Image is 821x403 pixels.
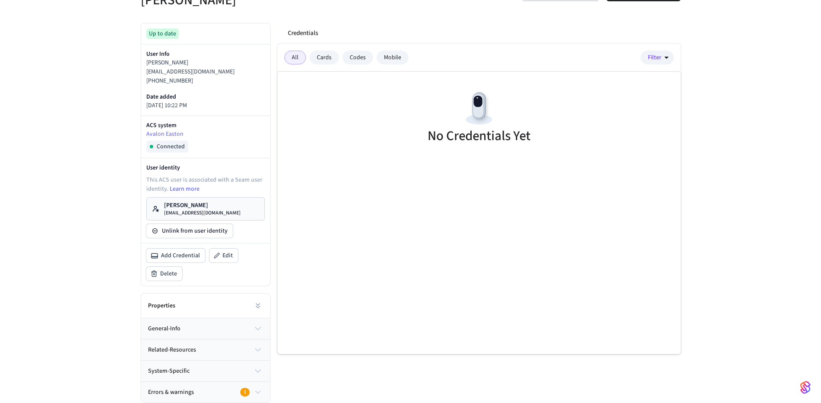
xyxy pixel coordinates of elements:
[148,345,196,355] span: related-resources
[146,121,265,130] p: ACS system
[141,382,270,403] button: Errors & warnings1
[146,197,265,221] a: [PERSON_NAME][EMAIL_ADDRESS][DOMAIN_NAME]
[309,51,339,64] div: Cards
[161,251,200,260] span: Add Credential
[800,381,811,394] img: SeamLogoGradient.69752ec5.svg
[157,142,185,151] span: Connected
[146,50,265,58] p: User Info
[170,185,200,193] a: Learn more
[146,58,265,67] p: [PERSON_NAME]
[164,201,241,210] p: [PERSON_NAME]
[164,210,241,217] p: [EMAIL_ADDRESS][DOMAIN_NAME]
[146,93,265,101] p: Date added
[342,51,373,64] div: Codes
[148,367,190,376] span: system-specific
[146,176,265,194] p: This ACS user is associated with a Seam user identity.
[460,89,499,128] img: Devices Empty State
[146,249,205,262] button: Add Credential
[284,51,306,64] div: All
[146,130,265,139] a: Avalon Easton
[141,361,270,381] button: system-specific
[146,224,233,238] button: Unlink from user identity
[641,51,674,64] button: Filter
[240,388,250,397] div: 1
[146,77,265,86] p: [PHONE_NUMBER]
[146,29,179,39] div: Up to date
[146,101,265,110] p: [DATE] 10:22 PM
[281,23,325,44] button: Credentials
[428,127,531,145] h5: No Credentials Yet
[146,163,265,172] p: User identity
[377,51,409,64] div: Mobile
[141,339,270,360] button: related-resources
[160,269,177,278] span: Delete
[148,301,175,310] h2: Properties
[222,251,233,260] span: Edit
[209,249,238,262] button: Edit
[148,388,194,397] span: Errors & warnings
[148,324,180,333] span: general-info
[146,67,265,77] p: [EMAIL_ADDRESS][DOMAIN_NAME]
[141,318,270,339] button: general-info
[146,267,182,281] button: Delete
